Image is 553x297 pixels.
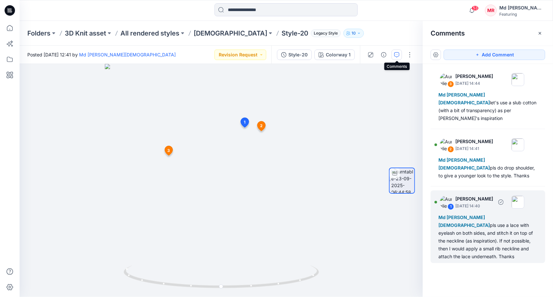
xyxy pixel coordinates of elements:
button: Details [379,50,389,60]
p: [PERSON_NAME] [455,138,493,145]
p: [PERSON_NAME] [455,195,493,203]
a: Folders [27,29,50,38]
div: Colorway 1 [326,51,351,58]
p: [PERSON_NAME] [455,72,493,80]
p: Style-20 [282,29,308,38]
img: Aurelie Rob [440,73,453,86]
div: Style-20 [288,51,308,58]
p: [DATE] 14:40 [455,203,493,209]
a: All rendered styles [120,29,179,38]
div: let's use a slub cotton (with a bit of transparency) as per [PERSON_NAME]'s inspiration [438,91,537,122]
div: 2 [448,146,454,153]
button: Style-20 [277,50,312,60]
button: Add Comment [444,50,545,60]
span: Md [PERSON_NAME][DEMOGRAPHIC_DATA] [438,157,490,171]
p: [DATE] 14:44 [455,80,493,87]
a: [DEMOGRAPHIC_DATA] [194,29,267,38]
div: Featuring [499,12,545,17]
a: Md [PERSON_NAME][DEMOGRAPHIC_DATA] [79,52,176,57]
span: 53 [472,6,479,11]
span: Legacy Style [311,29,341,37]
div: pls do drop shoulder, to give a younger look to the style. Thanks [438,156,537,180]
div: pls use a lace with eyelash on both sides, and stitch it on top of the neckline (as inspiration).... [438,214,537,260]
img: Aurelie Rob [440,138,453,151]
div: 1 [448,203,454,210]
span: Md [PERSON_NAME][DEMOGRAPHIC_DATA] [438,92,490,105]
img: Aurelie Rob [440,196,453,209]
div: Md [PERSON_NAME][DEMOGRAPHIC_DATA] [499,4,545,12]
a: 3D Knit asset [65,29,106,38]
img: turntable-23-09-2025-06:44:58 [391,168,414,193]
div: 3 [448,81,454,87]
span: Md [PERSON_NAME][DEMOGRAPHIC_DATA] [438,215,490,228]
p: 10 [352,30,356,37]
div: MR [485,5,497,16]
button: Colorway 1 [314,50,355,60]
button: Legacy Style [308,29,341,38]
p: [DATE] 14:41 [455,145,493,152]
span: Posted [DATE] 12:41 by [27,51,176,58]
button: 10 [343,29,364,38]
h2: Comments [431,29,465,37]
